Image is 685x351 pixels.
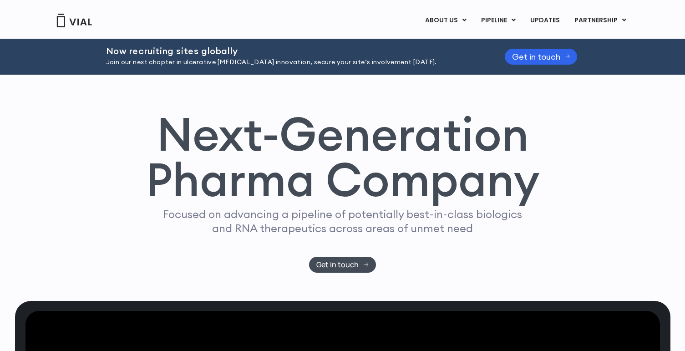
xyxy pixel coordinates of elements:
p: Join our next chapter in ulcerative [MEDICAL_DATA] innovation, secure your site’s involvement [DA... [106,57,482,67]
a: Get in touch [309,257,376,273]
a: UPDATES [523,13,567,28]
a: PARTNERSHIPMenu Toggle [567,13,634,28]
a: ABOUT USMenu Toggle [418,13,473,28]
p: Focused on advancing a pipeline of potentially best-in-class biologics and RNA therapeutics acros... [159,207,526,235]
a: Get in touch [505,49,578,65]
h2: Now recruiting sites globally [106,46,482,56]
a: PIPELINEMenu Toggle [474,13,523,28]
span: Get in touch [512,53,560,60]
h1: Next-Generation Pharma Company [146,111,540,203]
span: Get in touch [316,261,359,268]
img: Vial Logo [56,14,92,27]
